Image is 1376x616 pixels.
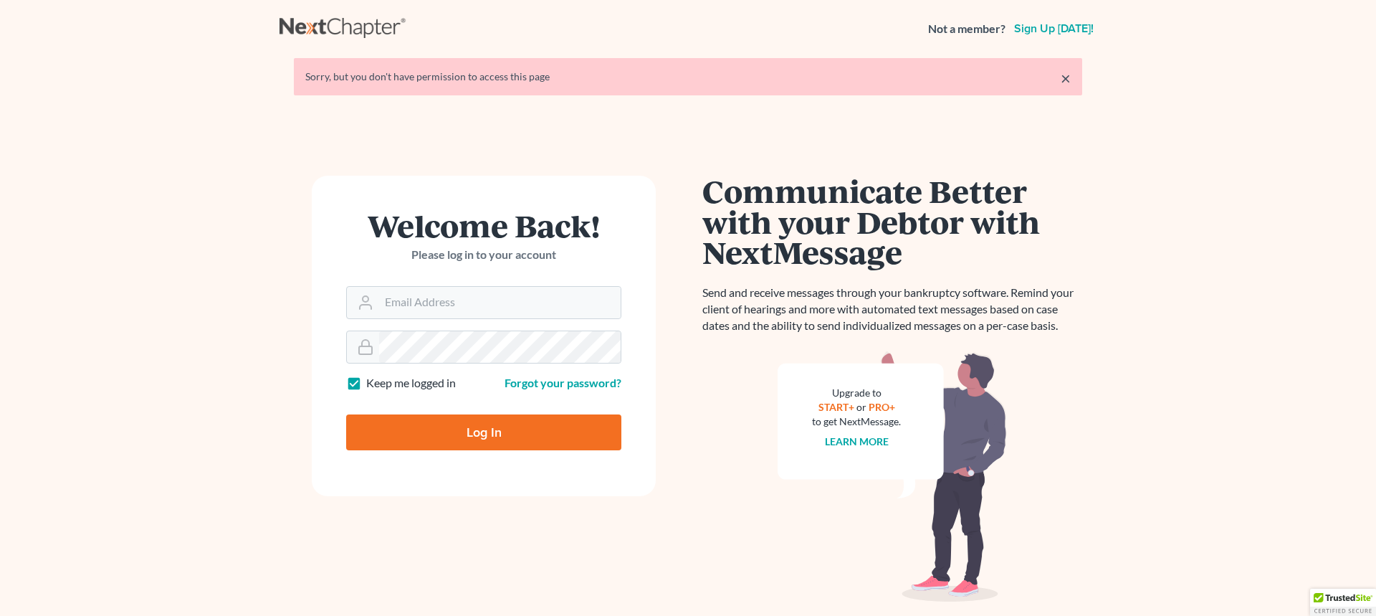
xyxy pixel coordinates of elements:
[812,386,901,400] div: Upgrade to
[346,414,621,450] input: Log In
[702,285,1082,334] p: Send and receive messages through your bankruptcy software. Remind your client of hearings and mo...
[825,435,889,447] a: Learn more
[505,376,621,389] a: Forgot your password?
[928,21,1005,37] strong: Not a member?
[346,247,621,263] p: Please log in to your account
[1011,23,1096,34] a: Sign up [DATE]!
[346,210,621,241] h1: Welcome Back!
[1061,70,1071,87] a: ×
[778,351,1007,602] img: nextmessage_bg-59042aed3d76b12b5cd301f8e5b87938c9018125f34e5fa2b7a6b67550977c72.svg
[702,176,1082,267] h1: Communicate Better with your Debtor with NextMessage
[818,401,854,413] a: START+
[1310,589,1376,616] div: TrustedSite Certified
[366,375,456,392] label: Keep me logged in
[869,401,895,413] a: PRO+
[305,70,1071,84] div: Sorry, but you don't have permission to access this page
[856,401,866,413] span: or
[379,287,621,318] input: Email Address
[812,414,901,429] div: to get NextMessage.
